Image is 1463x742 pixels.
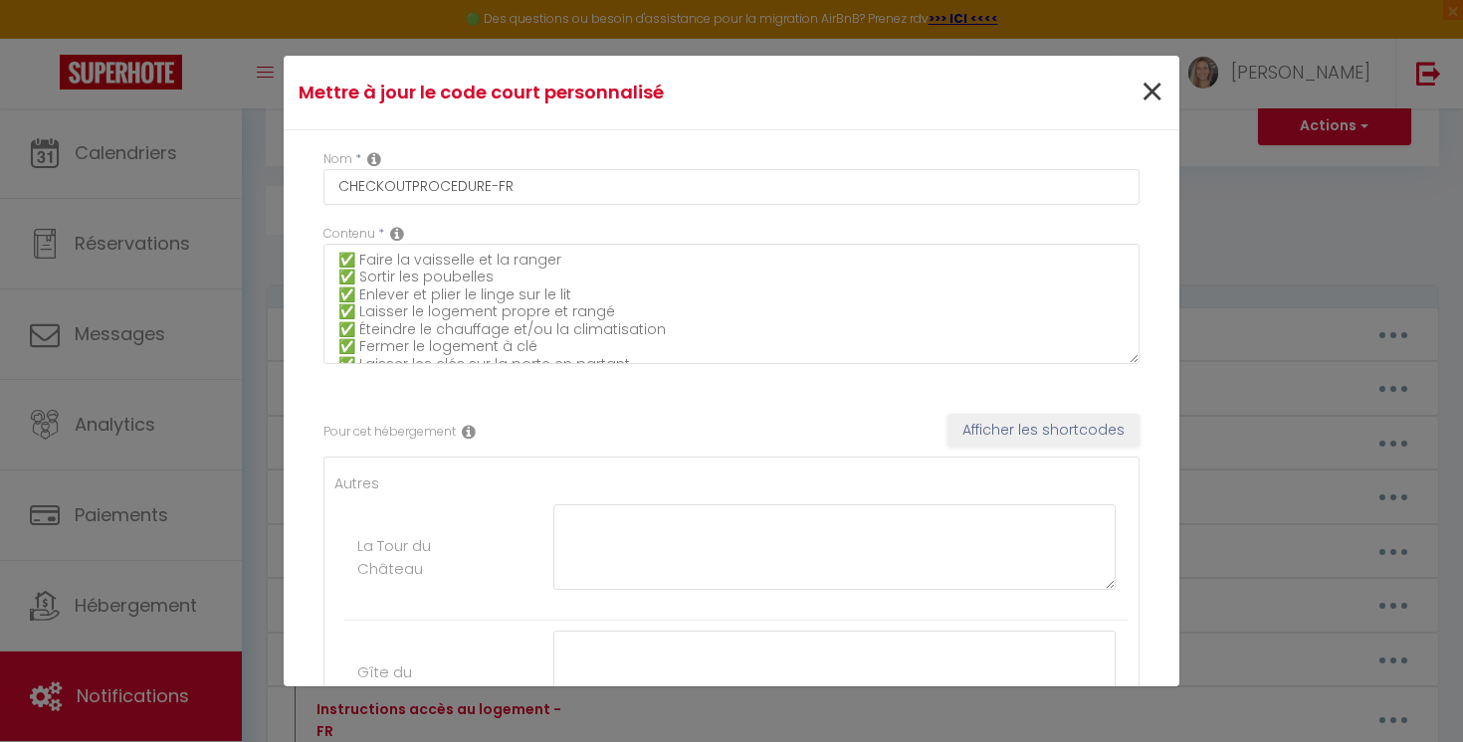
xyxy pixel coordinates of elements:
[299,79,867,106] h4: Mettre à jour le code court personnalisé
[390,226,404,242] i: Replacable content
[323,150,352,169] label: Nom
[462,424,476,440] i: Rental
[323,423,456,442] label: Pour cet hébergement
[357,660,462,707] label: Gîte du manège
[947,414,1140,448] button: Afficher les shortcodes
[357,534,462,581] label: La Tour du Château
[323,225,375,244] label: Contenu
[367,151,381,167] i: Custom short code name
[1140,72,1164,114] button: Close
[1140,63,1164,122] span: ×
[323,169,1140,205] input: Custom code name
[334,472,379,494] label: Autres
